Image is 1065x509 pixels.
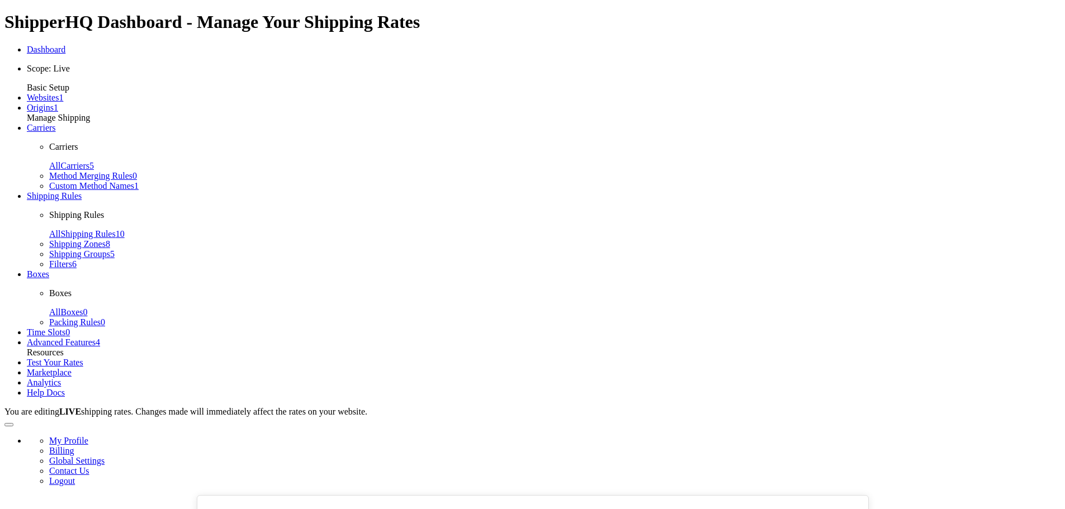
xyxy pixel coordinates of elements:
a: Dashboard [27,45,65,54]
span: Advanced Features [27,337,96,347]
a: My Profile [49,436,88,445]
li: Boxes [27,269,1061,327]
li: Carriers [27,123,1061,191]
span: 1 [54,103,58,112]
span: All Carriers [49,161,89,170]
div: Manage Shipping [27,113,1061,123]
span: All Shipping Rules [49,229,116,239]
a: Marketplace [27,368,72,377]
span: Shipping Zones [49,239,106,249]
li: Test Your Rates [27,358,1061,368]
li: Custom Method Names [49,181,1061,191]
a: Analytics [27,378,61,387]
a: Global Settings [49,456,105,465]
a: Websites1 [27,93,63,102]
li: Origins [27,103,1061,113]
li: Analytics [27,378,1061,388]
li: Method Merging Rules [49,171,1061,181]
li: Packing Rules [49,317,1061,327]
p: Boxes [49,288,1061,298]
li: Shipping Rules [27,191,1061,269]
h1: ShipperHQ Dashboard - Manage Your Shipping Rates [4,12,1061,32]
div: Basic Setup [27,83,1061,93]
span: Websites [27,93,59,102]
span: 0 [101,317,105,327]
div: You are editing shipping rates. Changes made will immediately affect the rates on your website. [4,407,1061,417]
span: 1 [134,181,139,191]
span: All Boxes [49,307,83,317]
li: My Profile [49,436,1061,446]
span: 8 [106,239,110,249]
span: Custom Method Names [49,181,134,191]
li: Help Docs [27,388,1061,398]
li: Billing [49,446,1061,456]
span: 0 [132,171,137,180]
span: Time Slots [27,327,65,337]
div: Resources [27,348,1061,358]
a: Method Merging Rules0 [49,171,137,180]
a: Contact Us [49,466,89,475]
li: Websites [27,93,1061,103]
li: Filters [49,259,1061,269]
a: Carriers [27,123,56,132]
b: LIVE [59,407,81,416]
li: Dashboard [27,45,1061,55]
a: Origins1 [27,103,58,112]
li: Global Settings [49,456,1061,466]
li: Shipping Zones [49,239,1061,249]
span: 0 [83,307,87,317]
a: Billing [49,446,74,455]
a: Shipping Zones8 [49,239,110,249]
p: Carriers [49,142,1061,152]
a: Boxes [27,269,49,279]
li: Shipping Groups [49,249,1061,259]
li: Time Slots [27,327,1061,337]
span: 5 [89,161,94,170]
span: 0 [65,327,70,337]
span: Scope: Live [27,64,70,73]
button: Open Resource Center [4,423,13,426]
a: Shipping Rules [27,191,82,201]
a: Shipping Groups5 [49,249,115,259]
li: Marketplace [27,368,1061,378]
a: AllShipping Rules10 [49,229,125,239]
span: Method Merging Rules [49,171,132,180]
a: Advanced Features4 [27,337,100,347]
li: Advanced Features [27,337,1061,348]
a: Test Your Rates [27,358,83,367]
a: AllBoxes0 [49,307,87,317]
span: Filters [49,259,72,269]
li: Logout [49,476,1061,486]
a: Logout [49,476,75,486]
a: Custom Method Names1 [49,181,139,191]
span: 5 [110,249,115,259]
span: Origins [27,103,54,112]
span: 4 [96,337,100,347]
a: Help Docs [27,388,65,397]
span: Packing Rules [49,317,101,327]
span: 6 [72,259,77,269]
li: Contact Us [49,466,1061,476]
span: 10 [116,229,125,239]
a: Time Slots0 [27,327,70,337]
a: AllCarriers5 [49,161,94,170]
span: 1 [59,93,63,102]
span: Shipping Groups [49,249,110,259]
a: Packing Rules0 [49,317,105,327]
a: Filters6 [49,259,77,269]
p: Shipping Rules [49,210,1061,220]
